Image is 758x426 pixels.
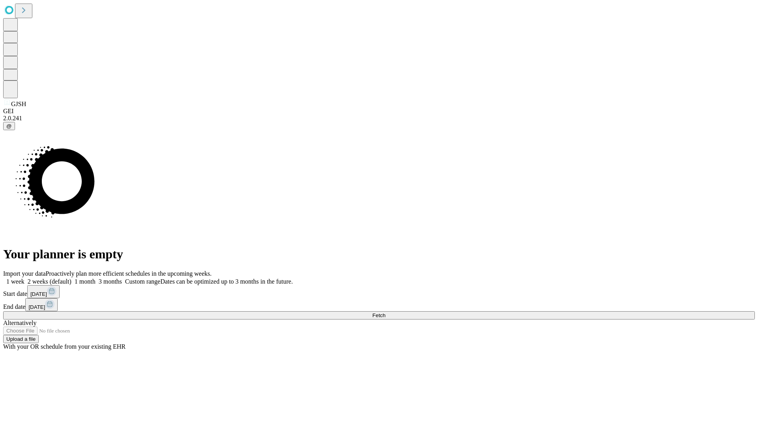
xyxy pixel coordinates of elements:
span: 1 week [6,278,24,285]
button: Fetch [3,311,755,319]
span: Import your data [3,270,46,277]
button: @ [3,122,15,130]
span: Proactively plan more efficient schedules in the upcoming weeks. [46,270,212,277]
span: 1 month [75,278,96,285]
div: Start date [3,285,755,298]
button: [DATE] [25,298,58,311]
button: [DATE] [27,285,60,298]
span: Dates can be optimized up to 3 months in the future. [160,278,293,285]
span: GJSH [11,101,26,107]
span: 2 weeks (default) [28,278,71,285]
div: 2.0.241 [3,115,755,122]
div: End date [3,298,755,311]
span: Fetch [372,312,385,318]
span: 3 months [99,278,122,285]
div: GEI [3,108,755,115]
h1: Your planner is empty [3,247,755,262]
span: With your OR schedule from your existing EHR [3,343,126,350]
button: Upload a file [3,335,39,343]
span: Alternatively [3,319,36,326]
span: [DATE] [28,304,45,310]
span: [DATE] [30,291,47,297]
span: @ [6,123,12,129]
span: Custom range [125,278,160,285]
